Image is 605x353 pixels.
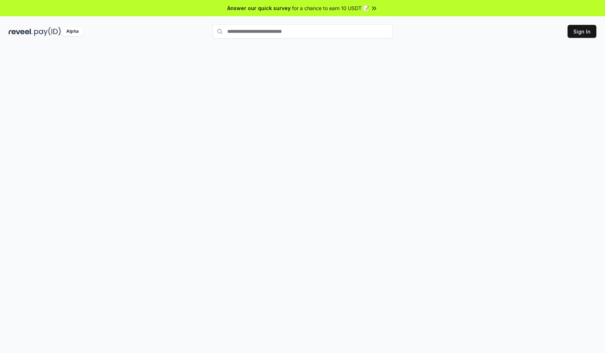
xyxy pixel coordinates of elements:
[292,4,369,12] span: for a chance to earn 10 USDT 📝
[34,27,61,36] img: pay_id
[62,27,82,36] div: Alpha
[568,25,596,38] button: Sign In
[9,27,33,36] img: reveel_dark
[227,4,291,12] span: Answer our quick survey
